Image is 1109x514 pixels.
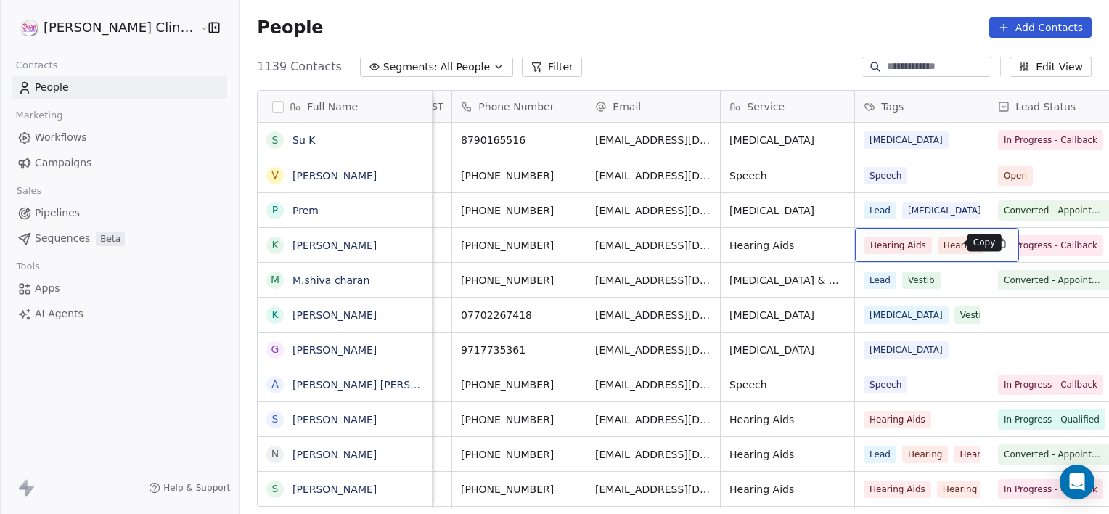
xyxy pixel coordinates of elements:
span: Hearing Aids [864,411,931,428]
span: Tags [881,99,904,114]
span: [EMAIL_ADDRESS][DOMAIN_NAME] [595,447,711,462]
span: [PHONE_NUMBER] [461,378,577,392]
button: Add Contacts [989,17,1092,38]
a: [PERSON_NAME] [292,170,377,181]
a: Campaigns [12,151,227,175]
div: Email [586,91,720,122]
span: Hearing Aids [729,482,846,497]
span: Hearing [902,446,948,463]
span: Lead [864,446,896,463]
span: AI Agents [35,306,83,322]
span: Vestib [954,306,993,324]
span: Hearing Aids [864,237,932,254]
div: Service [721,91,854,122]
a: [PERSON_NAME] [292,449,377,460]
span: [EMAIL_ADDRESS][DOMAIN_NAME] [595,203,711,218]
span: Lead [864,272,896,289]
span: [MEDICAL_DATA] [729,133,846,147]
span: Hearing Aids [729,447,846,462]
span: [PHONE_NUMBER] [461,412,577,427]
a: [PERSON_NAME] [292,484,377,495]
span: Sales [10,180,48,202]
span: [EMAIL_ADDRESS][DOMAIN_NAME] [595,378,711,392]
div: N [271,446,279,462]
a: Apps [12,277,227,301]
span: Speech [864,167,907,184]
span: [MEDICAL_DATA] [729,343,846,357]
span: Sequences [35,231,90,246]
div: P [272,203,278,218]
div: A [272,377,279,392]
span: Segments: [383,60,438,75]
div: Full Name [258,91,432,122]
span: Converted - Appointment [1004,447,1108,462]
span: Service [747,99,785,114]
span: In Progress - Callback [1004,378,1097,392]
span: [EMAIL_ADDRESS][DOMAIN_NAME] [595,343,711,357]
a: SequencesBeta [12,227,227,250]
div: s [272,412,279,427]
div: K [272,237,279,253]
button: [PERSON_NAME] Clinic External [17,15,189,40]
div: M [271,272,279,287]
span: Workflows [35,130,87,145]
span: Open [1004,168,1027,183]
span: Help & Support [163,482,230,494]
span: Lead Status [1015,99,1076,114]
span: Hearing Aids [729,238,846,253]
a: Help & Support [149,482,230,494]
span: In Progress - Qualified [1004,412,1100,427]
span: In Progress - Callback [1004,482,1097,497]
span: Beta [96,232,125,246]
span: Vestib [902,272,941,289]
span: Email [613,99,641,114]
a: Workflows [12,126,227,150]
span: 8790165516 [461,133,577,147]
div: V [272,168,279,183]
span: People [257,17,323,38]
span: 9717735361 [461,343,577,357]
span: [MEDICAL_DATA] [864,306,949,324]
span: Hearing Aids [729,412,846,427]
div: S [272,481,279,497]
span: In Progress - Callback [1004,238,1097,253]
div: K [272,307,279,322]
span: Hearing Aids [954,446,1022,463]
button: Edit View [1010,57,1092,77]
div: G [271,342,279,357]
span: [PHONE_NUMBER] [461,482,577,497]
span: Speech [729,168,846,183]
div: S [272,133,279,148]
div: Open Intercom Messenger [1060,465,1094,499]
img: RASYA-Clinic%20Circle%20icon%20Transparent.png [20,19,38,36]
span: Apps [35,281,60,296]
span: [EMAIL_ADDRESS][DOMAIN_NAME] [595,273,711,287]
div: Tags [855,91,989,122]
span: Marketing [9,105,69,126]
span: [MEDICAL_DATA] [729,203,846,218]
span: Contacts [9,54,64,76]
a: Pipelines [12,201,227,225]
a: [PERSON_NAME] [292,240,377,251]
span: 1139 Contacts [257,58,341,76]
div: Phone Number [452,91,586,122]
span: Lead [864,202,896,219]
button: Filter [522,57,582,77]
span: [EMAIL_ADDRESS][DOMAIN_NAME] [595,133,711,147]
span: [MEDICAL_DATA] [864,131,949,149]
a: People [12,76,227,99]
span: [MEDICAL_DATA] [864,341,949,359]
span: [MEDICAL_DATA] [729,308,846,322]
div: grid [258,123,433,508]
span: [EMAIL_ADDRESS][DOMAIN_NAME] [595,412,711,427]
span: Full Name [307,99,358,114]
span: Converted - Appointment [1004,273,1108,287]
a: [PERSON_NAME] [PERSON_NAME] [292,379,465,391]
span: [PHONE_NUMBER] [461,203,577,218]
span: [EMAIL_ADDRESS][DOMAIN_NAME] [595,168,711,183]
span: Hearing [938,237,983,254]
a: AI Agents [12,302,227,326]
span: [EMAIL_ADDRESS][DOMAIN_NAME] [595,238,711,253]
span: [PHONE_NUMBER] [461,273,577,287]
span: [PHONE_NUMBER] [461,447,577,462]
